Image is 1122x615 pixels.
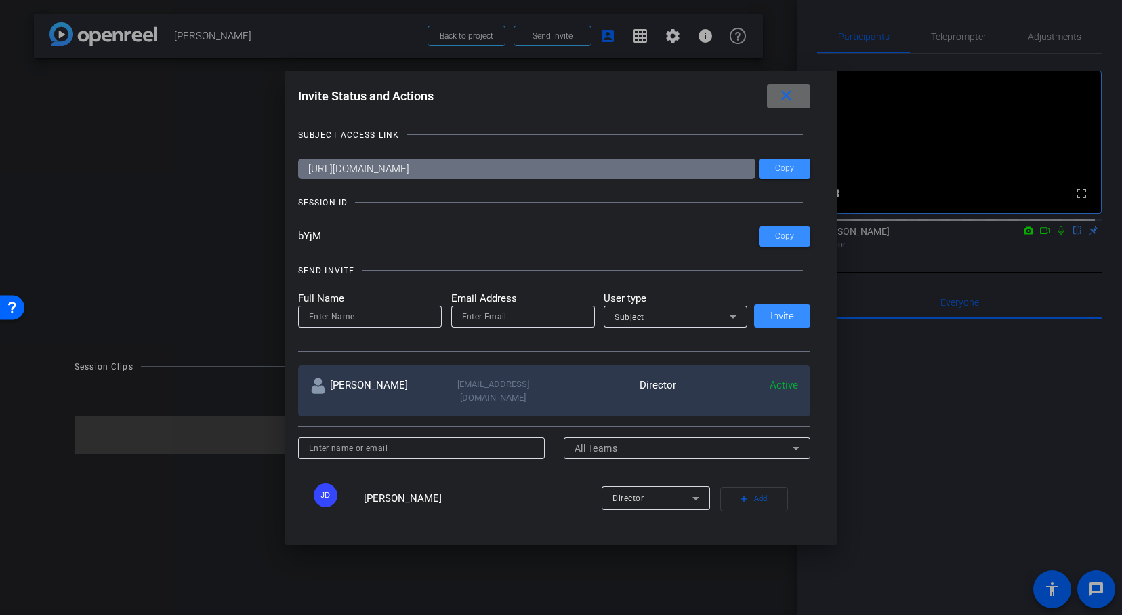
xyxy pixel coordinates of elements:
[770,379,798,391] span: Active
[754,490,767,509] span: Add
[310,378,432,404] div: [PERSON_NAME]
[298,264,354,277] div: SEND INVITE
[309,440,535,456] input: Enter name or email
[462,309,584,325] input: Enter Email
[615,313,644,322] span: Subject
[298,84,811,108] div: Invite Status and Actions
[778,87,795,104] mat-icon: close
[775,231,794,241] span: Copy
[314,483,360,507] ngx-avatar: Josh Dasilva
[298,128,811,142] openreel-title-line: SUBJECT ACCESS LINK
[739,494,749,504] mat-icon: add
[314,483,337,507] div: JD
[298,264,811,277] openreel-title-line: SEND INVITE
[759,226,810,247] button: Copy
[298,128,399,142] div: SUBJECT ACCESS LINK
[309,309,431,325] input: Enter Name
[759,159,810,179] button: Copy
[604,291,747,306] mat-label: User type
[298,196,811,210] openreel-title-line: SESSION ID
[451,291,595,306] mat-label: Email Address
[298,196,348,210] div: SESSION ID
[775,163,794,174] span: Copy
[612,494,644,503] span: Director
[575,443,618,454] span: All Teams
[554,378,676,404] div: Director
[364,492,442,504] span: [PERSON_NAME]
[298,291,442,306] mat-label: Full Name
[720,487,788,511] button: Add
[432,378,554,404] div: [EMAIL_ADDRESS][DOMAIN_NAME]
